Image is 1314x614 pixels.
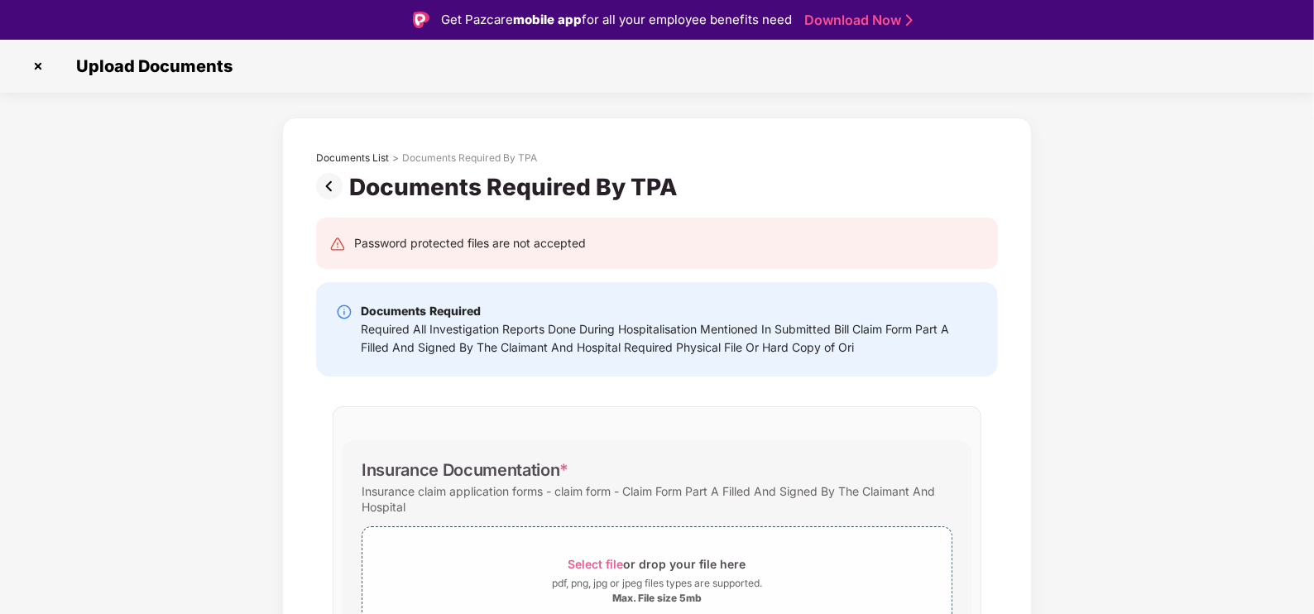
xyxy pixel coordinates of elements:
strong: mobile app [513,12,582,27]
div: Max. File size 5mb [612,592,702,605]
div: pdf, png, jpg or jpeg files types are supported. [552,575,762,592]
div: Get Pazcare for all your employee benefits need [441,10,792,30]
div: Insurance Documentation [362,460,568,480]
div: Documents List [316,151,389,165]
img: Stroke [906,12,913,29]
span: Select file [568,557,624,571]
span: Upload Documents [60,56,241,76]
div: or drop your file here [568,553,746,575]
img: svg+xml;base64,PHN2ZyBpZD0iSW5mby0yMHgyMCIgeG1sbnM9Imh0dHA6Ly93d3cudzMub3JnLzIwMDAvc3ZnIiB3aWR0aD... [336,304,352,320]
div: Required All Investigation Reports Done During Hospitalisation Mentioned In Submitted Bill Claim ... [361,320,978,357]
img: svg+xml;base64,PHN2ZyBpZD0iUHJldi0zMngzMiIgeG1sbnM9Imh0dHA6Ly93d3cudzMub3JnLzIwMDAvc3ZnIiB3aWR0aD... [316,173,349,199]
div: Insurance claim application forms - claim form - Claim Form Part A Filled And Signed By The Claim... [362,480,952,518]
div: Password protected files are not accepted [354,234,586,252]
div: Documents Required By TPA [402,151,537,165]
img: svg+xml;base64,PHN2ZyB4bWxucz0iaHR0cDovL3d3dy53My5vcmcvMjAwMC9zdmciIHdpZHRoPSIyNCIgaGVpZ2h0PSIyNC... [329,236,346,252]
div: > [392,151,399,165]
img: svg+xml;base64,PHN2ZyBpZD0iQ3Jvc3MtMzJ4MzIiIHhtbG5zPSJodHRwOi8vd3d3LnczLm9yZy8yMDAwL3N2ZyIgd2lkdG... [25,53,51,79]
b: Documents Required [361,304,481,318]
img: Logo [413,12,429,28]
a: Download Now [804,12,908,29]
div: Documents Required By TPA [349,173,684,201]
